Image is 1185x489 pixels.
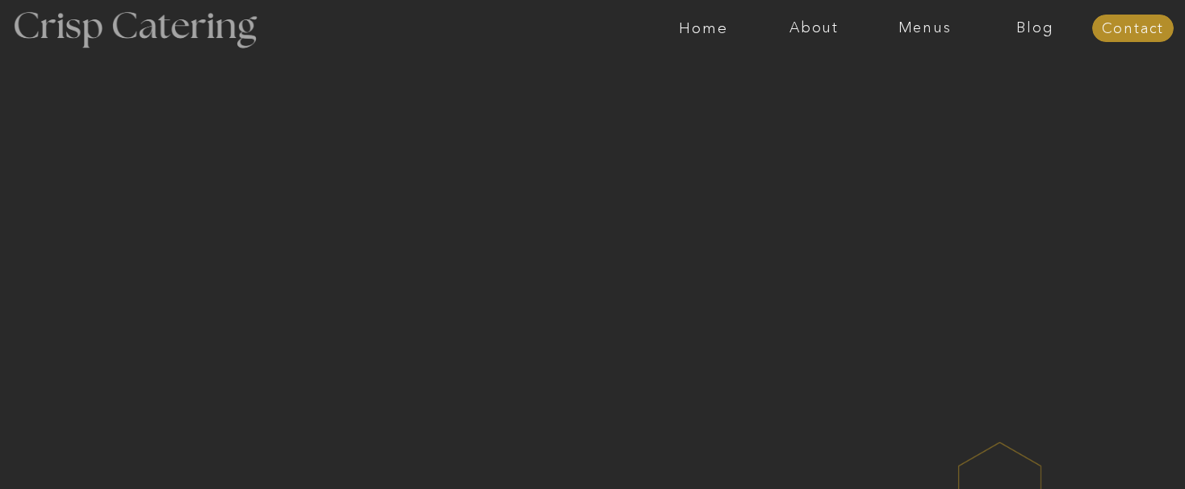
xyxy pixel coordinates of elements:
[759,20,869,36] a: About
[980,20,1091,36] a: Blog
[1092,21,1174,37] a: Contact
[648,20,759,36] a: Home
[869,20,980,36] a: Menus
